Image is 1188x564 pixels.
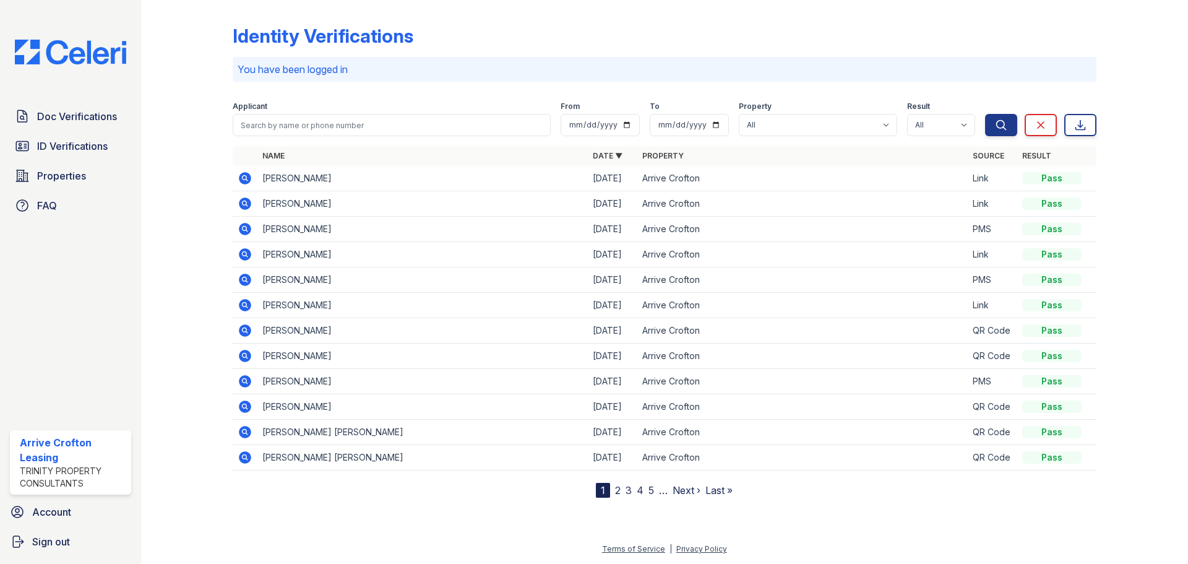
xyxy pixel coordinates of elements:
[588,191,637,217] td: [DATE]
[669,544,672,553] div: |
[637,242,968,267] td: Arrive Crofton
[257,242,588,267] td: [PERSON_NAME]
[968,445,1017,471] td: QR Code
[637,344,968,369] td: Arrive Crofton
[637,484,643,497] a: 4
[1022,451,1082,464] div: Pass
[257,217,588,242] td: [PERSON_NAME]
[596,483,610,498] div: 1
[968,242,1017,267] td: Link
[257,191,588,217] td: [PERSON_NAME]
[588,318,637,344] td: [DATE]
[588,166,637,191] td: [DATE]
[37,198,57,213] span: FAQ
[233,114,551,136] input: Search by name or phone number
[968,369,1017,394] td: PMS
[739,102,772,111] label: Property
[1022,299,1082,311] div: Pass
[37,168,86,183] span: Properties
[257,420,588,445] td: [PERSON_NAME] [PERSON_NAME]
[637,191,968,217] td: Arrive Crofton
[20,465,126,490] div: Trinity Property Consultants
[1022,151,1051,160] a: Result
[968,293,1017,318] td: Link
[626,484,632,497] a: 3
[588,445,637,471] td: [DATE]
[637,318,968,344] td: Arrive Crofton
[637,293,968,318] td: Arrive Crofton
[968,318,1017,344] td: QR Code
[561,102,580,111] label: From
[588,420,637,445] td: [DATE]
[637,267,968,293] td: Arrive Crofton
[262,151,285,160] a: Name
[637,394,968,420] td: Arrive Crofton
[588,344,637,369] td: [DATE]
[10,163,131,188] a: Properties
[1022,223,1082,235] div: Pass
[257,394,588,420] td: [PERSON_NAME]
[5,500,136,524] a: Account
[907,102,930,111] label: Result
[257,267,588,293] td: [PERSON_NAME]
[257,318,588,344] td: [PERSON_NAME]
[642,151,684,160] a: Property
[588,217,637,242] td: [DATE]
[968,217,1017,242] td: PMS
[637,369,968,394] td: Arrive Crofton
[968,191,1017,217] td: Link
[10,193,131,218] a: FAQ
[238,62,1091,77] p: You have been logged in
[257,344,588,369] td: [PERSON_NAME]
[1022,426,1082,438] div: Pass
[10,134,131,158] a: ID Verifications
[637,166,968,191] td: Arrive Crofton
[257,445,588,471] td: [PERSON_NAME] [PERSON_NAME]
[968,344,1017,369] td: QR Code
[1022,248,1082,261] div: Pass
[1022,324,1082,337] div: Pass
[968,267,1017,293] td: PMS
[676,544,727,553] a: Privacy Policy
[968,166,1017,191] td: Link
[637,420,968,445] td: Arrive Crofton
[973,151,1004,160] a: Source
[1022,375,1082,388] div: Pass
[588,267,637,293] td: [DATE]
[659,483,668,498] span: …
[257,166,588,191] td: [PERSON_NAME]
[1022,401,1082,413] div: Pass
[588,394,637,420] td: [DATE]
[233,25,413,47] div: Identity Verifications
[673,484,700,497] a: Next ›
[1022,197,1082,210] div: Pass
[5,529,136,554] a: Sign out
[257,369,588,394] td: [PERSON_NAME]
[5,40,136,64] img: CE_Logo_Blue-a8612792a0a2168367f1c8372b55b34899dd931a85d93a1a3d3e32e68fde9ad4.png
[650,102,660,111] label: To
[705,484,733,497] a: Last »
[32,534,70,549] span: Sign out
[233,102,267,111] label: Applicant
[593,151,622,160] a: Date ▼
[10,104,131,129] a: Doc Verifications
[1022,274,1082,286] div: Pass
[602,544,665,553] a: Terms of Service
[257,293,588,318] td: [PERSON_NAME]
[637,445,968,471] td: Arrive Crofton
[1022,172,1082,184] div: Pass
[588,293,637,318] td: [DATE]
[32,505,71,519] span: Account
[648,484,654,497] a: 5
[20,435,126,465] div: Arrive Crofton Leasing
[615,484,621,497] a: 2
[968,420,1017,445] td: QR Code
[37,139,108,154] span: ID Verifications
[588,369,637,394] td: [DATE]
[37,109,117,124] span: Doc Verifications
[637,217,968,242] td: Arrive Crofton
[1022,350,1082,362] div: Pass
[968,394,1017,420] td: QR Code
[588,242,637,267] td: [DATE]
